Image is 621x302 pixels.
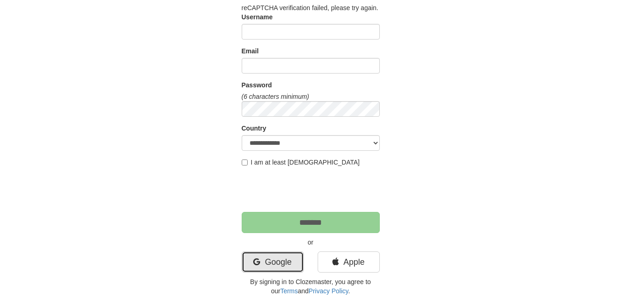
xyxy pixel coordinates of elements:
iframe: reCAPTCHA [242,171,382,207]
label: I am at least [DEMOGRAPHIC_DATA] [242,158,360,167]
a: Terms [280,287,298,295]
em: (6 characters minimum) [242,93,309,100]
label: Password [242,80,272,90]
a: Google [242,251,304,273]
label: Username [242,12,273,22]
a: Privacy Policy [308,287,348,295]
a: Apple [318,251,380,273]
input: I am at least [DEMOGRAPHIC_DATA] [242,160,248,165]
p: or [242,238,380,247]
p: By signing in to Clozemaster, you agree to our and . [242,277,380,296]
label: Country [242,124,267,133]
label: Email [242,46,259,56]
